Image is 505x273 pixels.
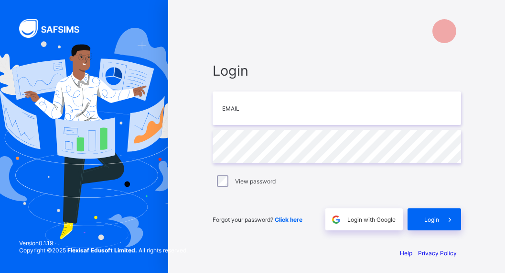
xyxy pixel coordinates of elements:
span: Login [213,62,461,79]
a: Privacy Policy [418,250,457,257]
img: google.396cfc9801f0270233282035f929180a.svg [331,214,342,225]
img: SAFSIMS Logo [19,19,91,38]
a: Click here [275,216,302,223]
span: Copyright © 2025 All rights reserved. [19,247,188,254]
a: Help [400,250,412,257]
strong: Flexisaf Edusoft Limited. [67,247,137,254]
span: Login with Google [347,216,396,223]
span: Forgot your password? [213,216,302,223]
span: Version 0.1.19 [19,239,188,247]
label: View password [235,178,276,185]
span: Login [424,216,439,223]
